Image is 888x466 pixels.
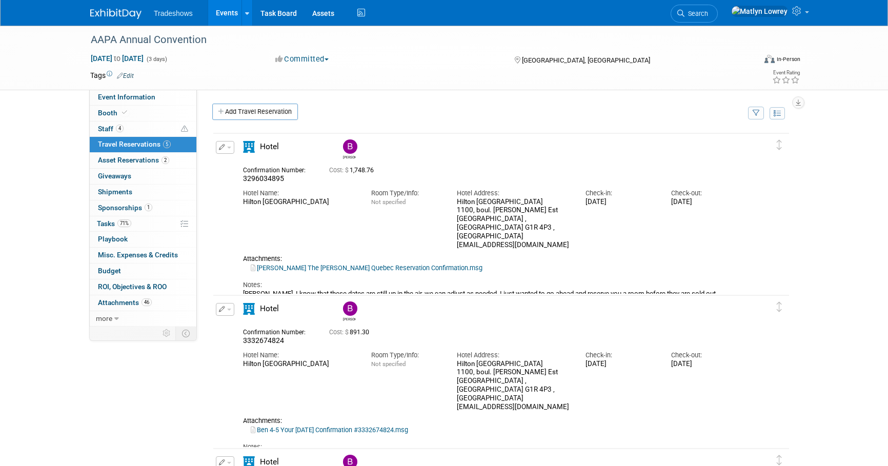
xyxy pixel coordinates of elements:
[343,139,357,154] img: Benjamin Hecht
[329,167,378,174] span: 1,748.76
[243,336,284,345] span: 3332674824
[671,351,741,360] div: Check-out:
[162,156,169,164] span: 2
[90,54,144,63] span: [DATE] [DATE]
[98,125,124,133] span: Staff
[243,326,314,336] div: Confirmation Number:
[772,70,800,75] div: Event Rating
[329,329,373,336] span: 891.30
[98,298,152,307] span: Attachments
[343,154,356,159] div: Benjamin Hecht
[272,54,333,65] button: Committed
[753,110,760,117] i: Filter by Traveler
[90,264,196,279] a: Budget
[671,360,741,369] div: [DATE]
[340,139,358,159] div: Benjamin Hecht
[90,121,196,137] a: Staff4
[90,185,196,200] a: Shipments
[243,164,314,174] div: Confirmation Number:
[457,198,570,250] div: Hilton [GEOGRAPHIC_DATA] 1100, boul. [PERSON_NAME] Est [GEOGRAPHIC_DATA] , [GEOGRAPHIC_DATA] G1R ...
[90,216,196,232] a: Tasks71%
[586,189,656,198] div: Check-in:
[98,267,121,275] span: Budget
[98,282,167,291] span: ROI, Objectives & ROO
[260,142,279,151] span: Hotel
[776,55,800,63] div: In-Person
[90,70,134,80] td: Tags
[343,316,356,321] div: Benjamin Hecht
[98,93,155,101] span: Event Information
[90,232,196,247] a: Playbook
[243,255,741,263] div: Attachments:
[586,360,656,369] div: [DATE]
[371,351,441,360] div: Room Type/Info:
[243,303,255,315] i: Hotel
[87,31,740,49] div: AAPA Annual Convention
[243,280,741,290] div: Notes:
[98,172,131,180] span: Giveaways
[117,219,131,227] span: 71%
[90,311,196,327] a: more
[243,189,356,198] div: Hotel Name:
[243,351,356,360] div: Hotel Name:
[154,9,193,17] span: Tradeshows
[457,351,570,360] div: Hotel Address:
[371,198,406,206] span: Not specified
[90,169,196,184] a: Giveaways
[764,55,775,63] img: Format-Inperson.png
[695,53,800,69] div: Event Format
[251,264,482,272] a: [PERSON_NAME] The [PERSON_NAME] Quebec Reservation Confirmation.msg
[90,106,196,121] a: Booth
[371,189,441,198] div: Room Type/Info:
[243,174,284,183] span: 3296034895
[457,360,570,412] div: Hilton [GEOGRAPHIC_DATA] 1100, boul. [PERSON_NAME] Est [GEOGRAPHIC_DATA] , [GEOGRAPHIC_DATA] G1R ...
[671,5,718,23] a: Search
[586,351,656,360] div: Check-in:
[90,137,196,152] a: Travel Reservations5
[777,140,782,150] i: Click and drag to move item
[684,10,708,17] span: Search
[90,248,196,263] a: Misc. Expenses & Credits
[522,56,650,64] span: [GEOGRAPHIC_DATA], [GEOGRAPHIC_DATA]
[163,140,171,148] span: 5
[243,417,741,425] div: Attachments:
[329,329,350,336] span: Cost: $
[340,301,358,321] div: Benjamin Hecht
[343,301,357,316] img: Benjamin Hecht
[90,153,196,168] a: Asset Reservations2
[457,189,570,198] div: Hotel Address:
[97,219,131,228] span: Tasks
[98,235,128,243] span: Playbook
[176,327,197,340] td: Toggle Event Tabs
[116,125,124,132] span: 4
[260,304,279,313] span: Hotel
[212,104,298,120] a: Add Travel Reservation
[671,189,741,198] div: Check-out:
[777,302,782,312] i: Click and drag to move item
[98,140,171,148] span: Travel Reservations
[98,251,178,259] span: Misc. Expenses & Credits
[98,188,132,196] span: Shipments
[142,298,152,306] span: 46
[145,204,152,211] span: 1
[90,9,142,19] img: ExhibitDay
[96,314,112,322] span: more
[98,156,169,164] span: Asset Reservations
[122,110,127,115] i: Booth reservation complete
[329,167,350,174] span: Cost: $
[146,56,167,63] span: (3 days)
[90,295,196,311] a: Attachments46
[731,6,788,17] img: Matlyn Lowrey
[243,360,356,369] div: Hilton [GEOGRAPHIC_DATA]
[671,198,741,207] div: [DATE]
[98,109,129,117] span: Booth
[90,90,196,105] a: Event Information
[158,327,176,340] td: Personalize Event Tab Strip
[181,125,188,134] span: Potential Scheduling Conflict -- at least one attendee is tagged in another overlapping event.
[117,72,134,79] a: Edit
[90,200,196,216] a: Sponsorships1
[243,141,255,153] i: Hotel
[243,290,741,315] div: [PERSON_NAME], I know that these dates are still up in the air, we can adjust as needed. I just w...
[90,279,196,295] a: ROI, Objectives & ROO
[777,455,782,465] i: Click and drag to move item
